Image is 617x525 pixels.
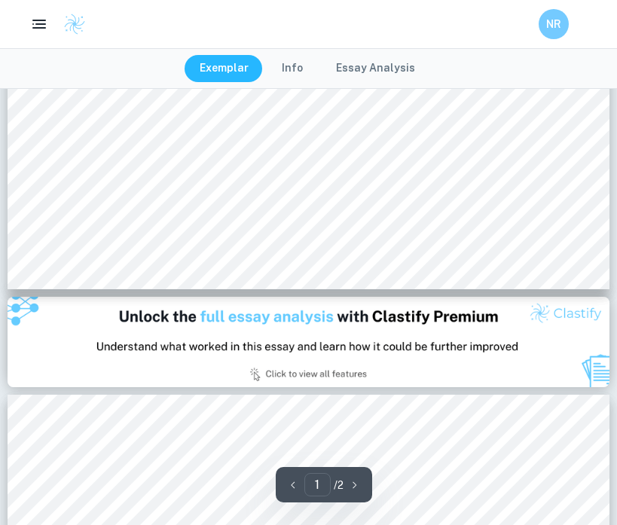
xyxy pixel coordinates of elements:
img: Clastify logo [63,13,86,35]
button: Essay Analysis [321,55,430,82]
p: / 2 [334,477,344,493]
button: NR [539,9,569,39]
img: Ad [8,297,609,387]
button: Info [267,55,318,82]
a: Clastify logo [54,13,86,35]
button: Exemplar [185,55,264,82]
h6: NR [545,16,563,32]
